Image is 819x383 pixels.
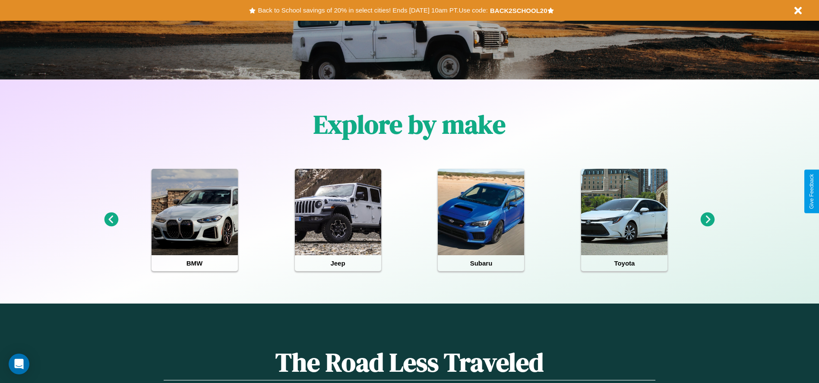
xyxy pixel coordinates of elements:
[152,255,238,271] h4: BMW
[164,345,655,380] h1: The Road Less Traveled
[295,255,381,271] h4: Jeep
[809,174,815,209] div: Give Feedback
[313,107,506,142] h1: Explore by make
[438,255,524,271] h4: Subaru
[9,354,29,374] div: Open Intercom Messenger
[490,7,547,14] b: BACK2SCHOOL20
[256,4,490,16] button: Back to School savings of 20% in select cities! Ends [DATE] 10am PT.Use code:
[581,255,667,271] h4: Toyota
